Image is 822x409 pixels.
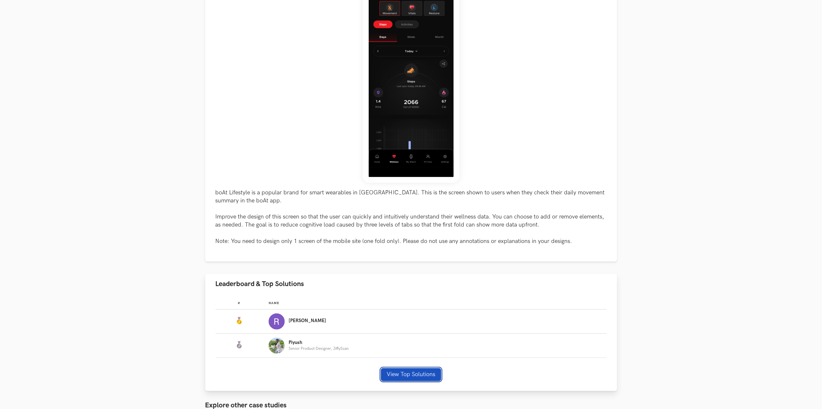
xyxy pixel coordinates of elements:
p: boAt Lifestyle is a popular brand for smart wearables in [GEOGRAPHIC_DATA]. This is the screen sh... [216,189,607,245]
div: Leaderboard & Top Solutions [205,294,617,391]
img: Profile photo [269,338,285,354]
p: [PERSON_NAME] [289,318,326,323]
p: Piyush [289,340,349,345]
p: Senior Product Designer, JiffyScan [289,347,349,351]
span: # [238,301,240,305]
table: Leaderboard [216,296,607,358]
span: Leaderboard & Top Solutions [216,280,304,288]
span: Name [269,301,279,305]
img: Silver Medal [235,341,243,349]
img: Profile photo [269,313,285,330]
button: View Top Solutions [381,368,441,381]
button: Leaderboard & Top Solutions [205,274,617,294]
img: Gold Medal [235,317,243,325]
